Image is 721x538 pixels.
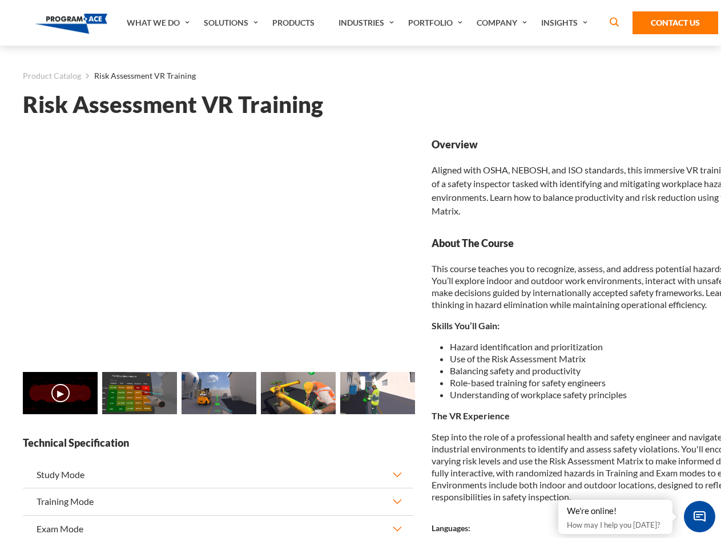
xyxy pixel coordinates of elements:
[261,372,336,414] img: Risk Assessment VR Training - Preview 3
[23,372,98,414] img: Risk Assessment VR Training - Video 0
[633,11,718,34] a: Contact Us
[567,518,664,532] p: How may I help you [DATE]?
[23,462,413,488] button: Study Mode
[23,488,413,515] button: Training Mode
[432,523,470,533] strong: Languages:
[684,501,715,532] span: Chat Widget
[35,14,108,34] img: Program-Ace
[23,68,81,83] a: Product Catalog
[340,372,415,414] img: Risk Assessment VR Training - Preview 4
[81,68,196,83] li: Risk Assessment VR Training
[23,137,413,357] iframe: Risk Assessment VR Training - Video 0
[51,384,70,402] button: ▶
[102,372,177,414] img: Risk Assessment VR Training - Preview 1
[182,372,256,414] img: Risk Assessment VR Training - Preview 2
[23,436,413,450] strong: Technical Specification
[567,505,664,517] div: We're online!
